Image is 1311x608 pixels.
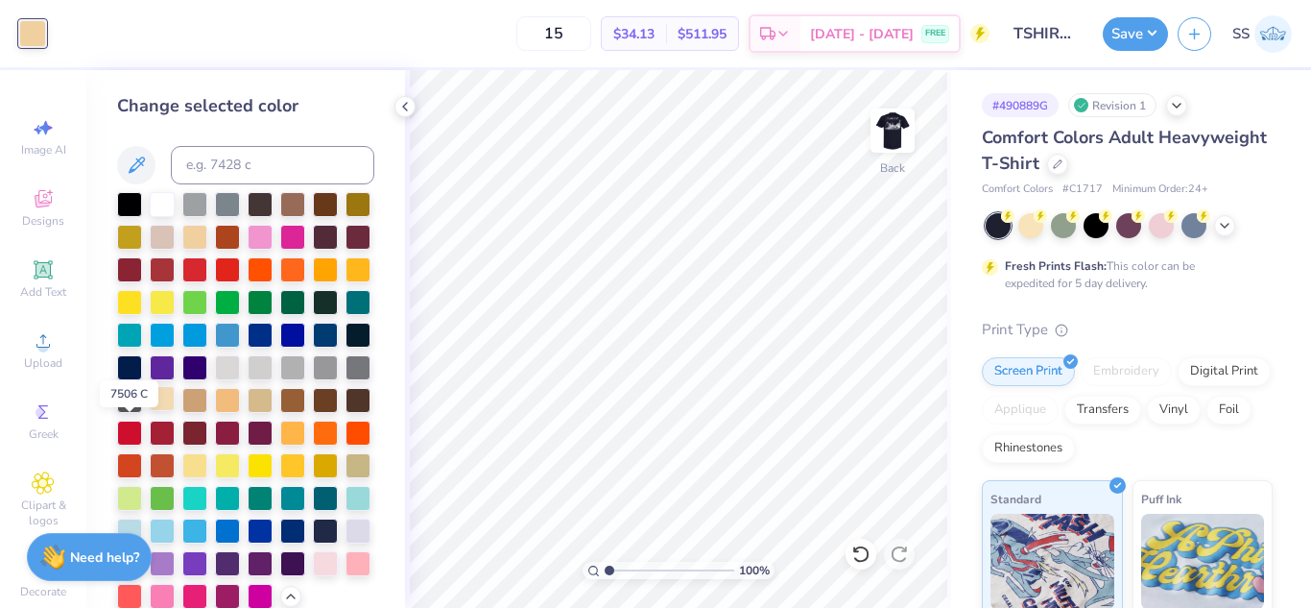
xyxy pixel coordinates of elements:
span: 100 % [739,562,770,579]
div: Revision 1 [1068,93,1156,117]
span: Minimum Order: 24 + [1112,182,1208,198]
input: Untitled Design [999,14,1093,53]
button: Save [1103,17,1168,51]
span: Puff Ink [1141,489,1181,509]
div: Applique [982,396,1059,425]
span: $511.95 [678,24,727,44]
div: Back [880,159,905,177]
div: Foil [1206,396,1251,425]
div: Transfers [1064,396,1141,425]
img: Back [873,111,912,150]
strong: Fresh Prints Flash: [1005,258,1107,274]
span: $34.13 [613,24,655,44]
span: Standard [990,489,1041,509]
span: Greek [29,426,59,442]
span: Decorate [20,584,66,599]
div: Vinyl [1147,396,1201,425]
span: Image AI [21,142,66,158]
span: SS [1232,23,1250,45]
div: Change selected color [117,93,374,119]
div: Embroidery [1081,357,1172,386]
strong: Need help? [70,548,139,567]
span: Add Text [20,284,66,300]
span: Comfort Colors Adult Heavyweight T-Shirt [982,126,1267,175]
span: FREE [925,27,945,40]
div: This color can be expedited for 5 day delivery. [1005,257,1241,292]
div: Print Type [982,319,1273,341]
span: Upload [24,355,62,371]
span: [DATE] - [DATE] [810,24,914,44]
input: e.g. 7428 c [171,146,374,184]
div: Screen Print [982,357,1075,386]
img: Sakshi Solanki [1254,15,1292,53]
div: Rhinestones [982,434,1075,463]
span: # C1717 [1062,182,1103,198]
div: Digital Print [1178,357,1271,386]
span: Designs [22,213,64,229]
input: – – [516,16,591,51]
div: 7506 C [100,380,158,407]
div: # 490889G [982,93,1059,117]
span: Comfort Colors [982,182,1053,198]
span: Clipart & logos [10,498,77,528]
a: SS [1232,15,1292,53]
